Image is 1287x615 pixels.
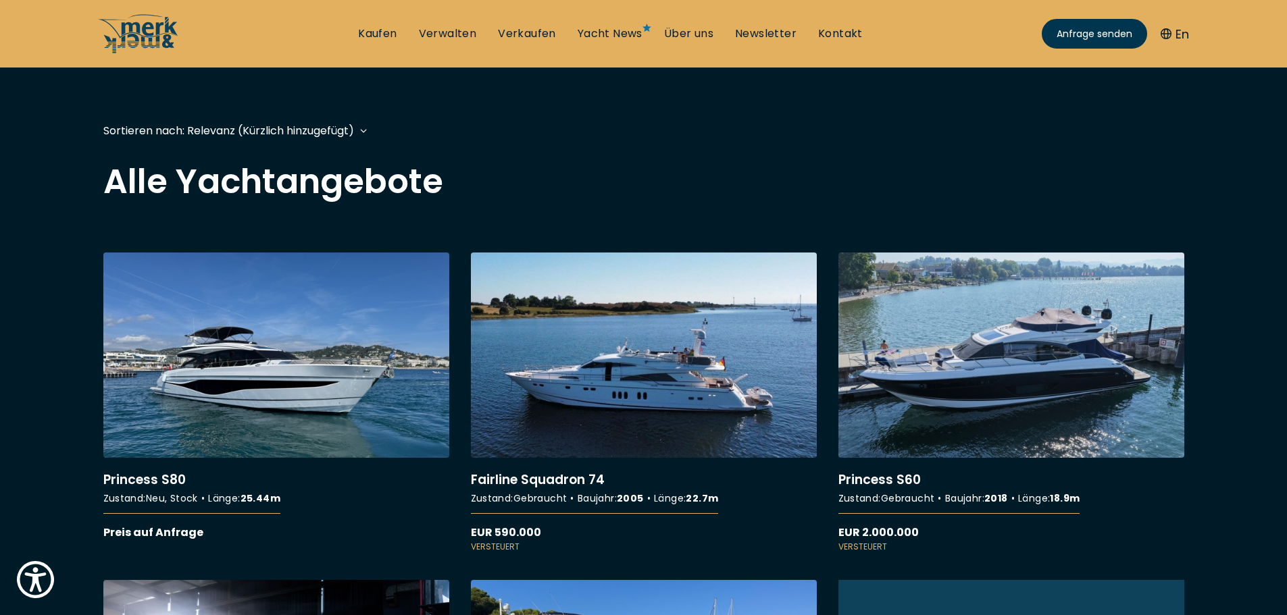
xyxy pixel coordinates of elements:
button: Show Accessibility Preferences [14,558,57,601]
a: Verwalten [419,26,477,41]
a: More details aboutFairline Squadron 74 [471,252,817,553]
a: More details aboutPrincess S80 [103,252,449,541]
a: More details aboutPrincess S60 [838,252,1184,553]
a: Kaufen [358,26,397,41]
a: Anfrage senden [1042,19,1147,49]
a: Verkaufen [498,26,556,41]
a: Über uns [664,26,713,41]
a: Yacht News [578,26,642,41]
h2: Alle Yachtangebote [103,165,1184,198]
button: En [1161,25,1189,43]
span: Anfrage senden [1057,27,1132,41]
a: Newsletter [735,26,797,41]
a: Kontakt [818,26,863,41]
div: Sortieren nach: Relevanz (Kürzlich hinzugefügt) [103,122,354,139]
